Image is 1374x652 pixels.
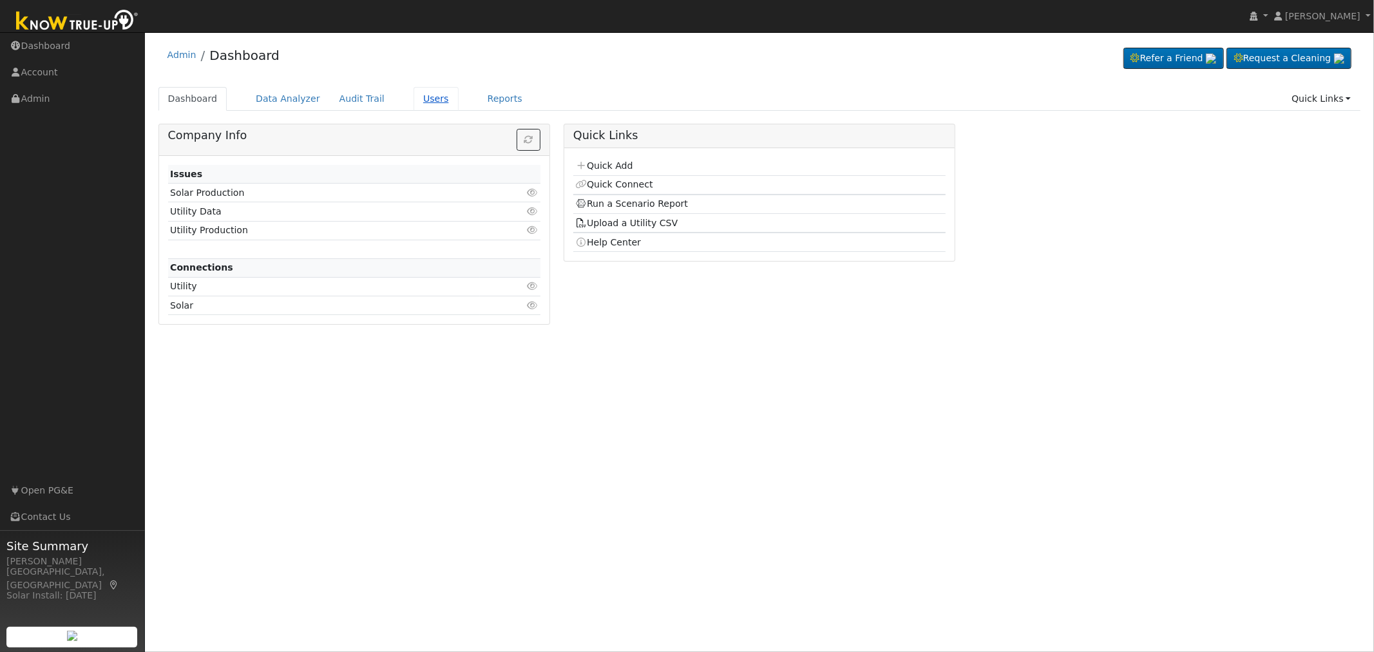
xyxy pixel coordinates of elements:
[167,50,196,60] a: Admin
[246,87,330,111] a: Data Analyzer
[575,198,688,209] a: Run a Scenario Report
[168,184,481,202] td: Solar Production
[527,207,539,216] i: Click to view
[1123,48,1224,70] a: Refer a Friend
[330,87,394,111] a: Audit Trail
[575,160,633,171] a: Quick Add
[168,221,481,240] td: Utility Production
[6,565,138,592] div: [GEOGRAPHIC_DATA], [GEOGRAPHIC_DATA]
[527,282,539,291] i: Click to view
[6,555,138,568] div: [PERSON_NAME]
[6,537,138,555] span: Site Summary
[414,87,459,111] a: Users
[168,202,481,221] td: Utility Data
[575,218,678,228] a: Upload a Utility CSV
[108,580,120,590] a: Map
[575,237,641,247] a: Help Center
[158,87,227,111] a: Dashboard
[168,129,540,142] h5: Company Info
[1226,48,1351,70] a: Request a Cleaning
[170,262,233,273] strong: Connections
[1334,53,1344,64] img: retrieve
[527,301,539,310] i: Click to view
[67,631,77,641] img: retrieve
[575,179,653,189] a: Quick Connect
[168,296,481,315] td: Solar
[209,48,280,63] a: Dashboard
[1206,53,1216,64] img: retrieve
[168,277,481,296] td: Utility
[1282,87,1360,111] a: Quick Links
[170,169,202,179] strong: Issues
[6,589,138,602] div: Solar Install: [DATE]
[527,225,539,235] i: Click to view
[573,129,946,142] h5: Quick Links
[478,87,532,111] a: Reports
[10,7,145,36] img: Know True-Up
[1285,11,1360,21] span: [PERSON_NAME]
[527,188,539,197] i: Click to view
